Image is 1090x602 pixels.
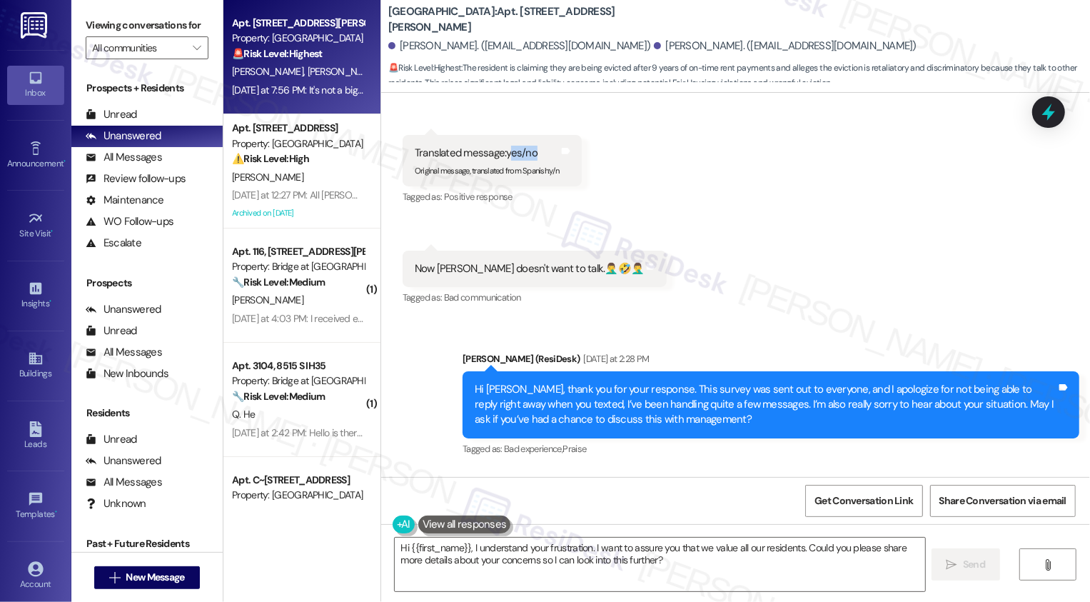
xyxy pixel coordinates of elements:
[562,443,586,455] span: Praise
[232,171,303,184] span: [PERSON_NAME]
[232,473,364,488] div: Apt. C~[STREET_ADDRESS]
[51,226,54,236] span: •
[86,302,161,317] div: Unanswered
[232,276,325,289] strong: 🔧 Risk Level: Medium
[193,42,201,54] i: 
[86,345,162,360] div: All Messages
[7,206,64,245] a: Site Visit •
[86,171,186,186] div: Review follow-ups
[805,485,922,517] button: Get Conversation Link
[504,443,562,455] span: Bad experience ,
[232,152,309,165] strong: ⚠️ Risk Level: High
[463,351,1079,371] div: [PERSON_NAME] (ResiDesk)
[654,39,917,54] div: [PERSON_NAME]. ([EMAIL_ADDRESS][DOMAIN_NAME])
[7,346,64,385] a: Buildings
[86,366,168,381] div: New Inbounds
[94,566,200,589] button: New Message
[388,4,674,35] b: [GEOGRAPHIC_DATA]: Apt. [STREET_ADDRESS][PERSON_NAME]
[232,488,364,503] div: Property: [GEOGRAPHIC_DATA]
[930,485,1076,517] button: Share Conversation via email
[86,236,141,251] div: Escalate
[126,570,184,585] span: New Message
[86,453,161,468] div: Unanswered
[444,291,521,303] span: Bad communication
[64,156,66,166] span: •
[403,186,582,207] div: Tagged as:
[388,61,1090,91] span: : The resident is claiming they are being evicted after 9 years of on-time rent payments and alle...
[71,276,223,291] div: Prospects
[86,129,161,144] div: Unanswered
[86,323,137,338] div: Unread
[932,548,1001,581] button: Send
[7,66,64,104] a: Inbox
[109,572,120,583] i: 
[580,351,650,366] div: [DATE] at 2:28 PM
[71,536,223,551] div: Past + Future Residents
[86,193,164,208] div: Maintenance
[86,475,162,490] div: All Messages
[49,296,51,306] span: •
[232,373,364,388] div: Property: Bridge at [GEOGRAPHIC_DATA]
[86,107,137,122] div: Unread
[71,406,223,421] div: Residents
[395,538,925,591] textarea: Hi {{first_name}}, I understand your frustration. I want to assure you that we value all our resi...
[232,65,308,78] span: [PERSON_NAME]
[7,417,64,456] a: Leads
[7,487,64,526] a: Templates •
[232,259,364,274] div: Property: Bridge at [GEOGRAPHIC_DATA]
[21,12,50,39] img: ResiDesk Logo
[415,261,645,276] div: Now [PERSON_NAME] doesn't want to talk.🤦‍♂️🤣🤦‍♂️
[231,204,365,222] div: Archived on [DATE]
[92,36,186,59] input: All communities
[86,432,137,447] div: Unread
[232,294,303,306] span: [PERSON_NAME]
[388,39,651,54] div: [PERSON_NAME]. ([EMAIL_ADDRESS][DOMAIN_NAME])
[415,166,559,176] sub: Original message, translated from Spanish : y/n
[232,358,364,373] div: Apt. 3104, 8515 S IH35
[814,493,913,508] span: Get Conversation Link
[232,426,531,439] div: [DATE] at 2:42 PM: Hello is there any update on the status of this matter?
[232,189,491,201] div: [DATE] at 12:27 PM: All [PERSON_NAME]. Windows still not fixed.
[403,287,667,308] div: Tagged as:
[55,507,57,517] span: •
[71,81,223,96] div: Prospects + Residents
[86,14,208,36] label: Viewing conversations for
[7,557,64,596] a: Account
[7,276,64,315] a: Insights •
[232,121,364,136] div: Apt. [STREET_ADDRESS]
[415,146,559,161] div: Translated message: yes/no
[232,136,364,151] div: Property: [GEOGRAPHIC_DATA]
[232,408,256,421] span: Q. He
[963,557,985,572] span: Send
[1043,559,1054,571] i: 
[388,62,462,74] strong: 🚨 Risk Level: Highest
[232,390,325,403] strong: 🔧 Risk Level: Medium
[86,150,162,165] div: All Messages
[232,47,323,60] strong: 🚨 Risk Level: Highest
[939,493,1066,508] span: Share Conversation via email
[232,31,364,46] div: Property: [GEOGRAPHIC_DATA]
[86,214,173,229] div: WO Follow-ups
[947,559,957,571] i: 
[475,382,1056,428] div: Hi [PERSON_NAME], thank you for your response. This survey was sent out to everyone, and I apolog...
[463,438,1079,459] div: Tagged as:
[444,191,513,203] span: Positive response
[307,65,378,78] span: [PERSON_NAME]
[86,496,146,511] div: Unknown
[232,244,364,259] div: Apt. 116, [STREET_ADDRESS][PERSON_NAME]
[232,16,364,31] div: Apt. [STREET_ADDRESS][PERSON_NAME]
[232,84,630,96] div: [DATE] at 7:56 PM: It's not a big secret as to why you're evicting us. I do talk to the other res...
